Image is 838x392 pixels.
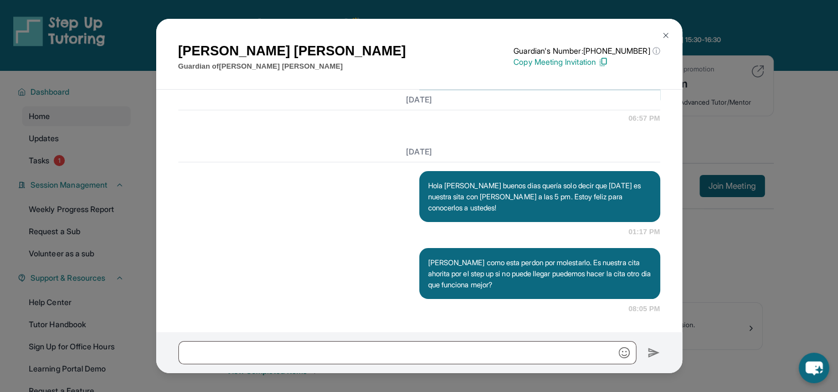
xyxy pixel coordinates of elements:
[629,113,660,124] span: 06:57 PM
[629,303,660,314] span: 08:05 PM
[647,346,660,359] img: Send icon
[652,45,660,56] span: ⓘ
[428,180,651,213] p: Hola [PERSON_NAME] buenos dias quería solo decir que [DATE] es nuestra sita con [PERSON_NAME] a l...
[619,347,630,358] img: Emoji
[799,353,829,383] button: chat-button
[178,61,406,72] p: Guardian of [PERSON_NAME] [PERSON_NAME]
[513,56,660,68] p: Copy Meeting Invitation
[178,41,406,61] h1: [PERSON_NAME] [PERSON_NAME]
[178,146,660,157] h3: [DATE]
[178,94,660,105] h3: [DATE]
[428,257,651,290] p: [PERSON_NAME] como esta perdon por molestarlo. Es nuestra cita ahorita por el step up si no puede...
[598,57,608,67] img: Copy Icon
[661,31,670,40] img: Close Icon
[513,45,660,56] p: Guardian's Number: [PHONE_NUMBER]
[629,226,660,238] span: 01:17 PM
